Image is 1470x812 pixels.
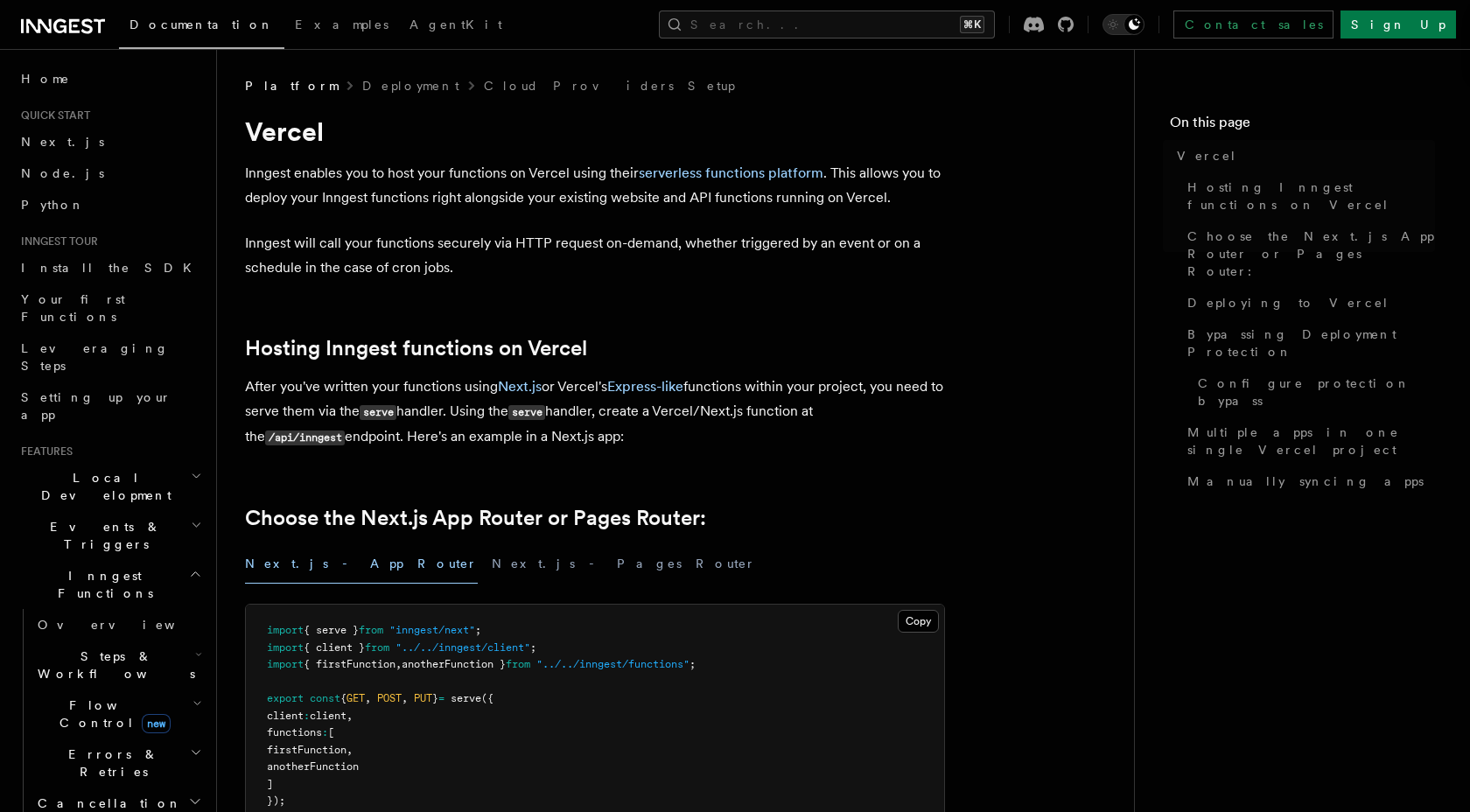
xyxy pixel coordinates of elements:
[310,710,346,722] span: client
[14,560,206,609] button: Inngest Functions
[31,647,195,682] span: Steps & Workflows
[1177,147,1237,164] span: Vercel
[245,544,478,584] button: Next.js - App Router
[484,77,735,94] a: Cloud Providers Setup
[31,794,182,812] span: Cancellation
[14,63,206,94] a: Home
[402,658,506,670] span: anotherFunction }
[267,692,304,704] span: export
[14,332,206,381] a: Leveraging Steps
[14,381,206,430] a: Setting up your app
[639,164,823,181] a: serverless functions platform
[14,462,206,511] button: Local Development
[21,261,202,275] span: Install the SDK
[14,252,206,283] a: Install the SDK
[245,77,338,94] span: Platform
[498,378,542,395] a: Next.js
[267,710,304,722] span: client
[267,744,346,756] span: firstFunction
[267,794,285,807] span: });
[245,161,945,210] p: Inngest enables you to host your functions on Vercel using their . This allows you to deploy your...
[451,692,481,704] span: serve
[360,405,396,420] code: serve
[304,658,395,670] span: { firstFunction
[304,624,359,636] span: { serve }
[31,745,190,780] span: Errors & Retries
[21,341,169,373] span: Leveraging Steps
[267,726,322,738] span: functions
[508,405,545,420] code: serve
[607,378,683,395] a: Express-like
[1180,171,1435,220] a: Hosting Inngest functions on Vercel
[328,726,334,738] span: [
[492,544,756,584] button: Next.js - Pages Router
[960,16,984,33] kbd: ⌘K
[1180,416,1435,465] a: Multiple apps in one single Vercel project
[14,567,189,602] span: Inngest Functions
[245,336,587,360] a: Hosting Inngest functions on Vercel
[1198,374,1435,409] span: Configure protection bypass
[1180,220,1435,287] a: Choose the Next.js App Router or Pages Router:
[1187,178,1435,213] span: Hosting Inngest functions on Vercel
[389,624,475,636] span: "inngest/next"
[1340,10,1456,38] a: Sign Up
[31,689,206,738] button: Flow Controlnew
[310,692,340,704] span: const
[1187,423,1435,458] span: Multiple apps in one single Vercel project
[432,692,438,704] span: }
[438,692,444,704] span: =
[21,70,70,87] span: Home
[31,738,206,787] button: Errors & Retries
[304,710,310,722] span: :
[14,283,206,332] a: Your first Functions
[31,609,206,640] a: Overview
[119,5,284,49] a: Documentation
[38,618,218,632] span: Overview
[245,231,945,280] p: Inngest will call your functions securely via HTTP request on-demand, whether triggered by an eve...
[265,430,345,445] code: /api/inngest
[245,506,706,530] a: Choose the Next.js App Router or Pages Router:
[362,77,459,94] a: Deployment
[21,198,85,212] span: Python
[21,166,104,180] span: Node.js
[1187,472,1424,490] span: Manually syncing apps
[14,469,191,504] span: Local Development
[322,726,328,738] span: :
[1102,14,1144,35] button: Toggle dark mode
[1170,140,1435,171] a: Vercel
[1187,325,1435,360] span: Bypassing Deployment Protection
[304,641,365,654] span: { client }
[340,692,346,704] span: {
[14,518,191,553] span: Events & Triggers
[377,692,402,704] span: POST
[898,610,939,633] button: Copy
[365,692,371,704] span: ,
[14,157,206,189] a: Node.js
[395,641,530,654] span: "../../inngest/client"
[267,624,304,636] span: import
[21,390,171,422] span: Setting up your app
[1180,318,1435,367] a: Bypassing Deployment Protection
[21,292,125,324] span: Your first Functions
[14,108,90,122] span: Quick start
[365,641,389,654] span: from
[1173,10,1333,38] a: Contact sales
[1170,112,1435,140] h4: On this page
[402,692,408,704] span: ,
[267,658,304,670] span: import
[14,511,206,560] button: Events & Triggers
[346,692,365,704] span: GET
[267,760,359,773] span: anotherFunction
[129,17,274,31] span: Documentation
[689,658,696,670] span: ;
[267,641,304,654] span: import
[475,624,481,636] span: ;
[1187,294,1389,311] span: Deploying to Vercel
[481,692,493,704] span: ({
[1187,227,1435,280] span: Choose the Next.js App Router or Pages Router:
[14,189,206,220] a: Python
[346,710,353,722] span: ,
[506,658,530,670] span: from
[399,5,513,47] a: AgentKit
[346,744,353,756] span: ,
